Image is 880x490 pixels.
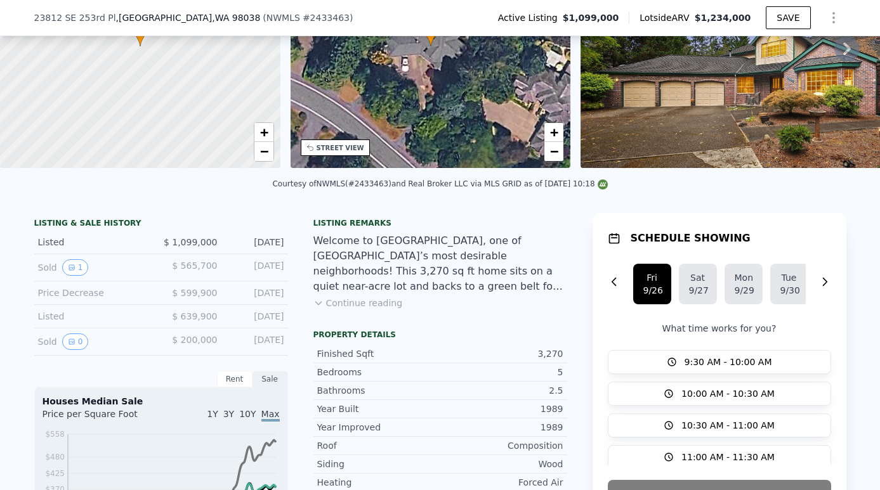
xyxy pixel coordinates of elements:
[259,124,268,140] span: +
[38,287,151,299] div: Price Decrease
[38,310,151,323] div: Listed
[735,271,752,284] div: Mon
[313,218,567,228] div: Listing remarks
[440,421,563,434] div: 1989
[62,333,89,350] button: View historical data
[212,13,260,23] span: , WA 98038
[685,356,772,368] span: 9:30 AM - 10:00 AM
[207,409,218,419] span: 1Y
[317,347,440,360] div: Finished Sqft
[217,371,253,387] div: Rent
[770,264,808,304] button: Tue9/30
[303,13,350,23] span: # 2433463
[116,11,261,24] span: , [GEOGRAPHIC_DATA]
[631,231,751,246] h1: SCHEDULE SHOWING
[440,403,563,415] div: 1989
[608,413,831,437] button: 10:30 AM - 11:00 AM
[679,264,717,304] button: Sat9/27
[681,451,775,463] span: 11:00 AM - 11:30 AM
[633,264,671,304] button: Fri9/26
[228,236,284,248] div: [DATE]
[38,236,151,248] div: Listed
[261,409,280,422] span: Max
[608,322,831,335] p: What time works for you?
[440,384,563,397] div: 2.5
[313,297,403,309] button: Continue reading
[228,259,284,276] div: [DATE]
[780,284,798,297] div: 9/30
[725,264,763,304] button: Mon9/29
[45,469,65,478] tspan: $425
[608,445,831,469] button: 11:00 AM - 11:30 AM
[598,179,608,190] img: NWMLS Logo
[164,237,218,247] span: $ 1,099,000
[640,11,694,24] span: Lotside ARV
[821,5,846,30] button: Show Options
[643,271,661,284] div: Fri
[317,458,440,470] div: Siding
[313,330,567,340] div: Property details
[43,395,280,408] div: Houses Median Sale
[766,6,810,29] button: SAVE
[253,371,288,387] div: Sale
[34,11,116,24] span: 23812 SE 253rd Pl
[440,347,563,360] div: 3,270
[317,143,364,153] div: STREET VIEW
[440,439,563,452] div: Composition
[266,13,300,23] span: NWMLS
[550,143,558,159] span: −
[254,142,273,161] a: Zoom out
[563,11,619,24] span: $1,099,000
[62,259,89,276] button: View historical data
[313,233,567,294] div: Welcome to [GEOGRAPHIC_DATA], one of [GEOGRAPHIC_DATA]’s most desirable neighborhoods! This 3,270...
[172,335,217,345] span: $ 200,000
[263,11,353,24] div: ( )
[643,284,661,297] div: 9/26
[317,439,440,452] div: Roof
[38,259,151,276] div: Sold
[259,143,268,159] span: −
[45,430,65,439] tspan: $558
[440,476,563,489] div: Forced Air
[550,124,558,140] span: +
[317,384,440,397] div: Bathrooms
[254,123,273,142] a: Zoom in
[681,419,775,432] span: 10:30 AM - 11:00 AM
[317,366,440,378] div: Bedrooms
[272,179,607,188] div: Courtesy of NWMLS (#2433463) and Real Broker LLC via MLS GRID as of [DATE] 10:18
[34,218,288,231] div: LISTING & SALE HISTORY
[440,458,563,470] div: Wood
[608,350,831,374] button: 9:30 AM - 10:00 AM
[317,476,440,489] div: Heating
[498,11,563,24] span: Active Listing
[228,310,284,323] div: [DATE]
[172,288,217,298] span: $ 599,900
[735,284,752,297] div: 9/29
[239,409,256,419] span: 10Y
[440,366,563,378] div: 5
[689,271,707,284] div: Sat
[228,333,284,350] div: [DATE]
[681,387,775,400] span: 10:00 AM - 10:30 AM
[689,284,707,297] div: 9/27
[544,142,563,161] a: Zoom out
[43,408,161,428] div: Price per Square Foot
[608,382,831,406] button: 10:00 AM - 10:30 AM
[223,409,234,419] span: 3Y
[172,311,217,321] span: $ 639,900
[228,287,284,299] div: [DATE]
[317,403,440,415] div: Year Built
[317,421,440,434] div: Year Improved
[544,123,563,142] a: Zoom in
[695,13,751,23] span: $1,234,000
[38,333,151,350] div: Sold
[780,271,798,284] div: Tue
[172,261,217,271] span: $ 565,700
[45,453,65,461] tspan: $480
